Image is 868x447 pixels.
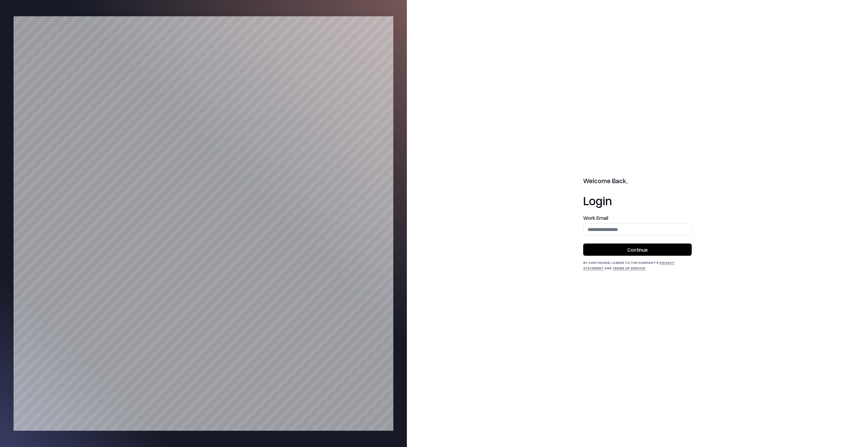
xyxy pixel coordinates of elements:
[583,194,692,207] h1: Login
[583,244,692,256] button: Continue
[583,215,692,220] label: Work Email
[612,266,645,270] a: Terms of Service
[583,260,692,271] div: By continuing, I agree to the Company's and
[583,176,692,186] h2: Welcome Back,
